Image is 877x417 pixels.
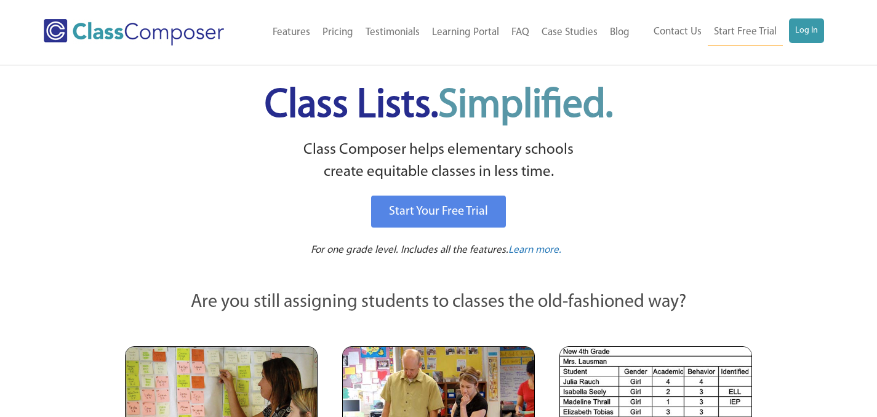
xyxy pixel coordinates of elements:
[123,139,755,184] p: Class Composer helps elementary schools create equitable classes in less time.
[359,19,426,46] a: Testimonials
[438,86,613,126] span: Simplified.
[426,19,505,46] a: Learning Portal
[371,196,506,228] a: Start Your Free Trial
[708,18,783,46] a: Start Free Trial
[508,245,561,255] span: Learn more.
[311,245,508,255] span: For one grade level. Includes all the features.
[535,19,604,46] a: Case Studies
[125,289,753,316] p: Are you still assigning students to classes the old-fashioned way?
[508,243,561,258] a: Learn more.
[389,205,488,218] span: Start Your Free Trial
[505,19,535,46] a: FAQ
[250,19,636,46] nav: Header Menu
[636,18,824,46] nav: Header Menu
[316,19,359,46] a: Pricing
[265,86,613,126] span: Class Lists.
[44,19,224,46] img: Class Composer
[647,18,708,46] a: Contact Us
[266,19,316,46] a: Features
[789,18,824,43] a: Log In
[604,19,636,46] a: Blog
